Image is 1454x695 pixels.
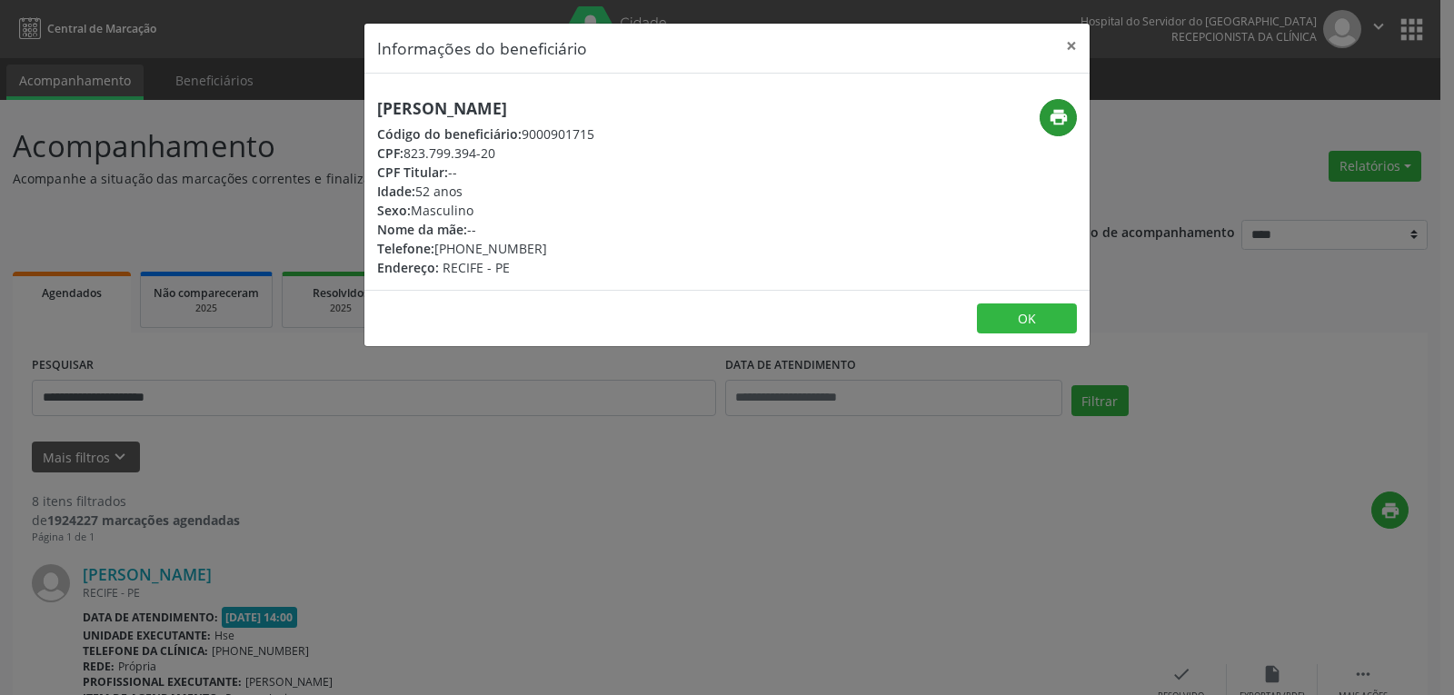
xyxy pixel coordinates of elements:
span: Idade: [377,183,415,200]
span: CPF: [377,144,403,162]
i: print [1049,107,1069,127]
button: OK [977,303,1077,334]
div: 823.799.394-20 [377,144,594,163]
h5: [PERSON_NAME] [377,99,594,118]
span: Endereço: [377,259,439,276]
span: RECIFE - PE [443,259,510,276]
div: [PHONE_NUMBER] [377,239,594,258]
div: -- [377,220,594,239]
div: 9000901715 [377,124,594,144]
div: 52 anos [377,182,594,201]
div: -- [377,163,594,182]
h5: Informações do beneficiário [377,36,587,60]
span: Sexo: [377,202,411,219]
button: Close [1053,24,1090,68]
span: Nome da mãe: [377,221,467,238]
span: CPF Titular: [377,164,448,181]
span: Telefone: [377,240,434,257]
button: print [1040,99,1077,136]
span: Código do beneficiário: [377,125,522,143]
div: Masculino [377,201,594,220]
